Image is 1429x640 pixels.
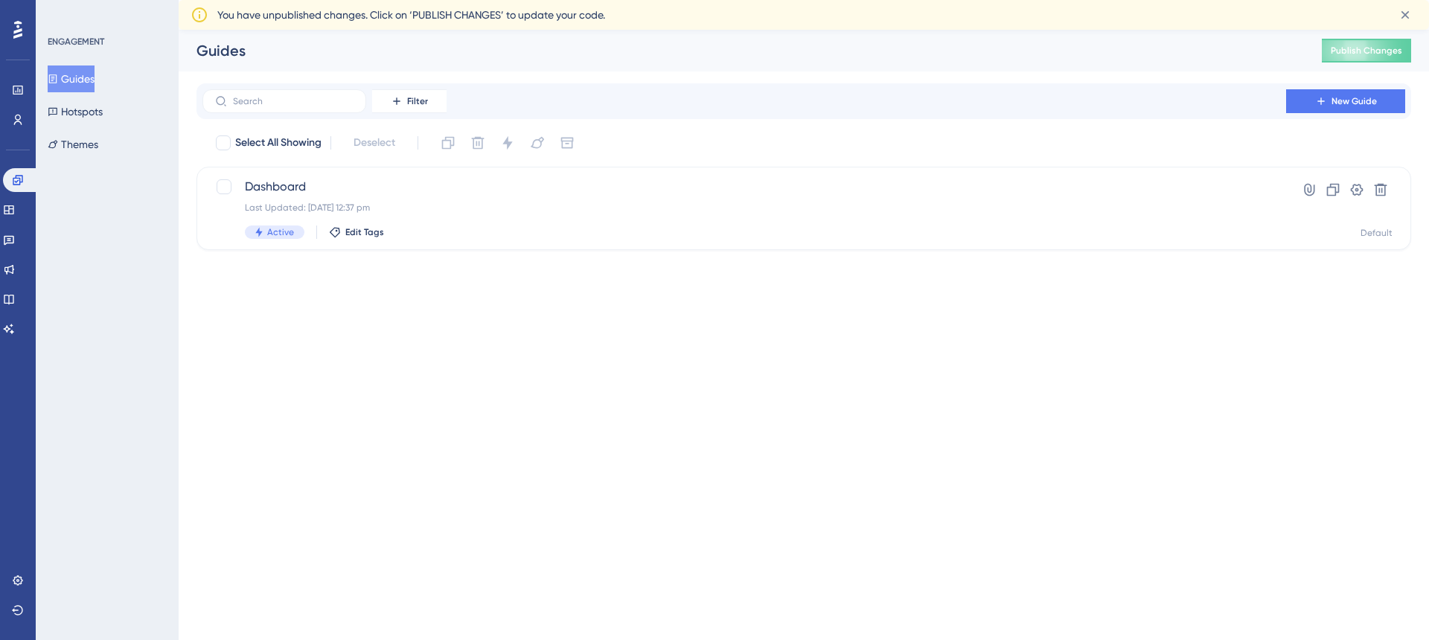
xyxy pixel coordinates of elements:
[354,134,395,152] span: Deselect
[1361,227,1393,239] div: Default
[1322,39,1411,63] button: Publish Changes
[1332,95,1377,107] span: New Guide
[48,65,95,92] button: Guides
[48,98,103,125] button: Hotspots
[245,178,1244,196] span: Dashboard
[196,40,1285,61] div: Guides
[267,226,294,238] span: Active
[235,134,322,152] span: Select All Showing
[245,202,1244,214] div: Last Updated: [DATE] 12:37 pm
[345,226,384,238] span: Edit Tags
[329,226,384,238] button: Edit Tags
[217,6,605,24] span: You have unpublished changes. Click on ‘PUBLISH CHANGES’ to update your code.
[1286,89,1405,113] button: New Guide
[48,131,98,158] button: Themes
[1331,45,1402,57] span: Publish Changes
[233,96,354,106] input: Search
[372,89,447,113] button: Filter
[340,129,409,156] button: Deselect
[48,36,104,48] div: ENGAGEMENT
[407,95,428,107] span: Filter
